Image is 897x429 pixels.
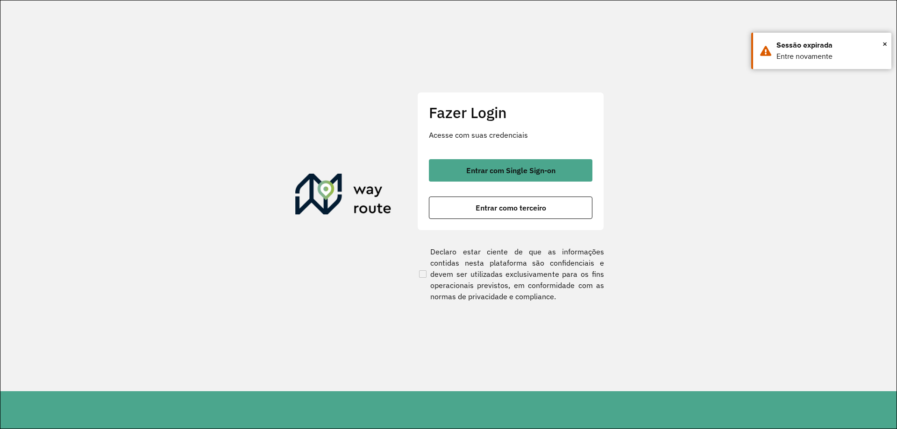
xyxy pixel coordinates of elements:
span: Entrar com Single Sign-on [466,167,555,174]
span: Entrar como terceiro [476,204,546,211]
button: button [429,159,592,182]
h2: Fazer Login [429,104,592,121]
span: × [883,37,887,51]
label: Declaro estar ciente de que as informações contidas nesta plataforma são confidenciais e devem se... [417,246,604,302]
p: Acesse com suas credenciais [429,129,592,141]
div: Sessão expirada [776,40,884,51]
button: Close [883,37,887,51]
div: Entre novamente [776,51,884,62]
button: button [429,197,592,219]
img: Roteirizador AmbevTech [295,174,392,218]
